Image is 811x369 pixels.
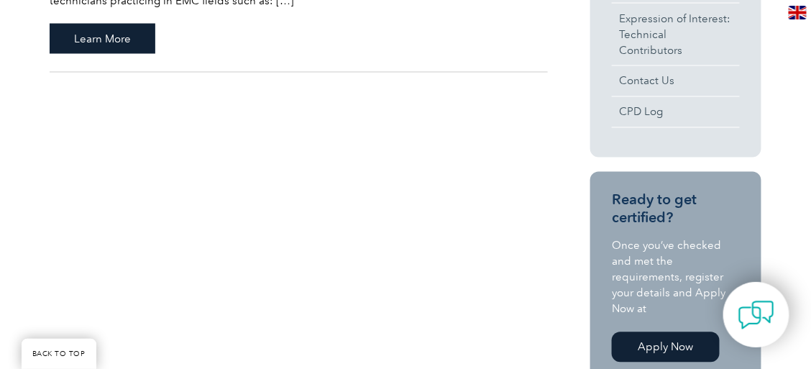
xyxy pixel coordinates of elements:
[612,4,740,65] a: Expression of Interest:Technical Contributors
[612,191,740,227] h3: Ready to get certified?
[612,97,740,127] a: CPD Log
[22,339,96,369] a: BACK TO TOP
[738,297,774,333] img: contact-chat.png
[789,6,807,19] img: en
[612,238,740,317] p: Once you’ve checked and met the requirements, register your details and Apply Now at
[612,66,740,96] a: Contact Us
[612,332,720,363] a: Apply Now
[50,24,155,54] span: Learn More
